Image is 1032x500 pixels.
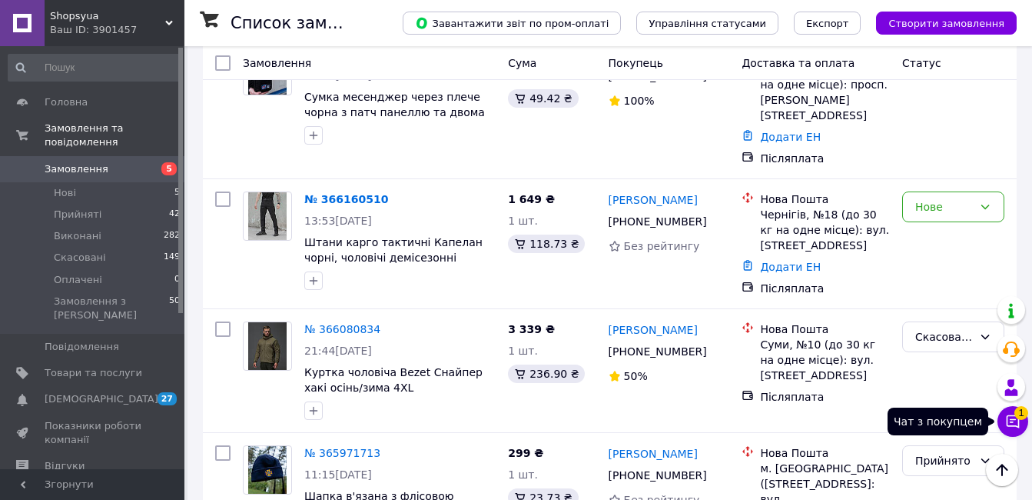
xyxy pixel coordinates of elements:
span: Замовлення та повідомлення [45,122,184,149]
div: Нова Пошта [760,322,890,337]
a: № 366160510 [304,193,388,205]
span: Покупець [609,57,663,69]
div: [PHONE_NUMBER] [606,341,710,362]
a: Фото товару [243,322,292,371]
span: Створити замовлення [888,18,1004,29]
span: Оплачені [54,273,102,287]
span: 5 [161,162,177,175]
img: Фото товару [248,322,287,370]
span: Відгуки [45,459,85,473]
span: 282 [164,229,180,243]
div: Скасовано [915,328,973,345]
div: Нова Пошта [760,445,890,461]
span: Замовлення [243,57,311,69]
span: Повідомлення [45,340,119,354]
h1: Список замовлень [231,14,387,32]
input: Пошук [8,54,181,82]
span: 100% [624,95,655,107]
span: 1 шт. [508,468,538,481]
span: [DEMOGRAPHIC_DATA] [45,392,158,406]
div: Ваш ID: 3901457 [50,23,184,37]
a: [PERSON_NAME] [609,446,698,462]
button: Завантажити звіт по пром-оплаті [403,12,621,35]
a: Фото товару [243,192,292,241]
div: Чернігів, №18 (до 30 кг на одне місце): вул. [STREET_ADDRESS] [760,207,890,253]
span: Замовлення [45,162,108,176]
span: Статус [902,57,941,69]
div: Післяплата [760,151,890,166]
span: 42 [169,208,180,222]
img: Фото товару [248,192,287,240]
span: Показники роботи компанії [45,419,142,447]
a: Сумка месенджер через плече чорна з патч панеллю та двома патчами 12х18х4 см [304,91,485,134]
span: Нові [54,186,76,200]
div: [PHONE_NUMBER] [606,211,710,232]
a: Штани карго тактичні Капелан чорні, чоловічі демісезонні штани чорні, брюки [304,236,483,279]
button: Наверх [986,454,1018,486]
span: Shopsyua [50,9,165,23]
span: 27 [158,392,177,405]
a: Фото товару [243,445,292,495]
span: Виконані [54,229,101,243]
span: 299 ₴ [508,447,543,459]
a: [PERSON_NAME] [609,322,698,338]
span: 50% [624,370,648,382]
a: № 365971713 [304,447,380,459]
img: Фото товару [248,446,287,494]
span: Замовлення з [PERSON_NAME] [54,295,169,322]
span: 21:44[DATE] [304,345,372,357]
span: Управління статусами [649,18,766,29]
button: Управління статусами [636,12,778,35]
div: 49.42 ₴ [508,89,578,108]
span: 149 [164,251,180,265]
button: Створити замовлення [876,12,1017,35]
span: Доставка та оплата [742,57,854,69]
button: Експорт [794,12,861,35]
span: 1 649 ₴ [508,193,555,205]
span: 11:15[DATE] [304,468,372,481]
div: 236.90 ₴ [508,365,585,383]
div: Прийнято [915,452,973,469]
span: 13:53[DATE] [304,215,372,227]
div: Суми, №10 (до 30 кг на одне місце): вул. [STREET_ADDRESS] [760,337,890,383]
a: № 366080834 [304,323,380,335]
span: 0 [174,273,180,287]
a: Додати ЕН [760,131,821,143]
button: Чат з покупцем1 [997,406,1028,437]
span: Головна [45,95,88,109]
span: Прийняті [54,208,101,222]
div: Нова Пошта [760,192,890,207]
div: Післяплата [760,281,890,296]
span: Експорт [806,18,849,29]
span: Без рейтингу [624,240,700,252]
span: 1 шт. [508,215,538,227]
span: 3 339 ₴ [508,323,555,335]
span: 1 [1014,406,1028,420]
span: Cума [508,57,536,69]
span: Скасовані [54,251,106,265]
span: 1 шт. [508,345,538,357]
span: 50 [169,295,180,322]
span: Товари та послуги [45,366,142,380]
div: Післяплата [760,389,890,405]
div: Нове [915,198,973,215]
span: 5 [174,186,180,200]
a: Створити замовлення [861,16,1017,28]
div: 118.73 ₴ [508,235,585,253]
span: Завантажити звіт по пром-оплаті [415,16,609,30]
a: Куртка чоловіча Bezet Снайпер хакі осінь/зима 4XL [304,366,483,394]
a: Додати ЕН [760,261,821,273]
div: [PHONE_NUMBER] [606,465,710,486]
div: Херсон, №20 (до 30 кг на одне місце): просп. [PERSON_NAME][STREET_ADDRESS] [760,62,890,123]
div: Чат з покупцем [888,408,988,435]
a: [PERSON_NAME] [609,192,698,208]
